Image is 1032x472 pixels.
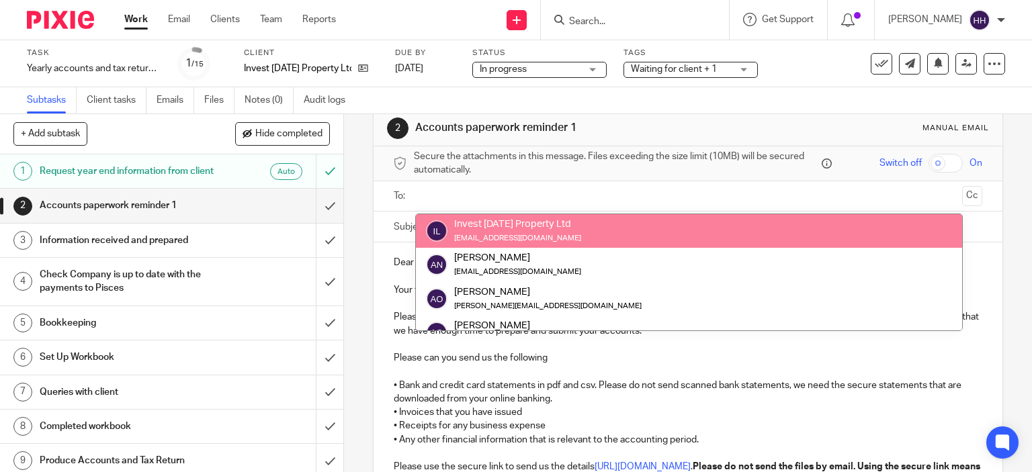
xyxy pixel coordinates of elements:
[454,302,642,310] small: [PERSON_NAME][EMAIL_ADDRESS][DOMAIN_NAME]
[27,48,161,58] label: Task
[454,251,581,265] div: [PERSON_NAME]
[87,87,146,113] a: Client tasks
[394,379,983,406] p: • Bank and credit card statements in pdf and csv. Please do not send scanned bank statements, we ...
[40,265,215,299] h1: Check Company is up to date with the payments to Pisces
[40,161,215,181] h1: Request year end information from client
[962,186,982,206] button: Cc
[631,64,717,74] span: Waiting for client + 1
[13,272,32,291] div: 4
[27,62,161,75] div: Yearly accounts and tax return - Automatic - [DATE]
[27,11,94,29] img: Pixie
[394,419,983,432] p: • Receipts for any business expense
[888,13,962,26] p: [PERSON_NAME]
[969,9,990,31] img: svg%3E
[394,256,983,269] p: Dear [PERSON_NAME],
[40,451,215,471] h1: Produce Accounts and Tax Return
[210,13,240,26] a: Clients
[13,122,87,145] button: + Add subtask
[204,87,234,113] a: Files
[124,13,148,26] a: Work
[304,87,355,113] a: Audit logs
[245,87,294,113] a: Notes (0)
[394,189,408,203] label: To:
[260,13,282,26] a: Team
[394,283,983,297] p: Your financial year has just ended and it is now time to prepare your accounts. for your company ...
[40,313,215,333] h1: Bookkeeping
[387,117,408,139] div: 2
[623,48,758,58] label: Tags
[395,64,423,73] span: [DATE]
[394,310,983,338] p: Please can you send us the accounting paperwork for the year ended [DATE] as soon as possible to ...
[191,60,204,68] small: /15
[879,156,922,170] span: Switch off
[40,347,215,367] h1: Set Up Workbook
[414,150,819,177] span: Secure the attachments in this message. Files exceeding the size limit (10MB) will be secured aut...
[13,162,32,181] div: 1
[255,129,322,140] span: Hide completed
[568,16,689,28] input: Search
[426,220,447,242] img: svg%3E
[13,231,32,250] div: 3
[13,451,32,470] div: 9
[244,62,351,75] p: Invest [DATE] Property Ltd
[395,48,456,58] label: Due by
[185,56,204,71] div: 1
[394,220,429,234] label: Subject:
[454,319,642,332] div: [PERSON_NAME]
[415,121,716,135] h1: Accounts paperwork reminder 1
[595,462,691,471] a: [URL][DOMAIN_NAME]
[40,382,215,402] h1: Queries with client
[394,433,983,446] p: • Any other financial information that is relevant to the accounting period.
[454,268,581,275] small: [EMAIL_ADDRESS][DOMAIN_NAME]
[302,13,336,26] a: Reports
[27,87,77,113] a: Subtasks
[13,197,32,216] div: 2
[270,163,302,180] div: Auto
[157,87,194,113] a: Emails
[13,417,32,436] div: 8
[454,234,581,242] small: [EMAIL_ADDRESS][DOMAIN_NAME]
[472,48,607,58] label: Status
[454,285,642,298] div: [PERSON_NAME]
[235,122,330,145] button: Hide completed
[13,383,32,402] div: 7
[13,348,32,367] div: 6
[922,123,989,134] div: Manual email
[40,230,215,250] h1: Information received and prepared
[454,218,581,231] div: Invest [DATE] Property Ltd
[970,156,982,170] span: On
[762,15,814,24] span: Get Support
[394,406,983,419] p: • Invoices that you have issued
[394,351,983,365] p: Please can you send us the following
[40,416,215,436] h1: Completed workbook
[426,288,447,310] img: svg%3E
[40,195,215,216] h1: Accounts paperwork reminder 1
[244,48,378,58] label: Client
[426,322,447,343] img: svg%3E
[13,314,32,332] div: 5
[480,64,527,74] span: In progress
[27,62,161,75] div: Yearly accounts and tax return - Automatic - December 2023
[426,254,447,275] img: svg%3E
[168,13,190,26] a: Email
